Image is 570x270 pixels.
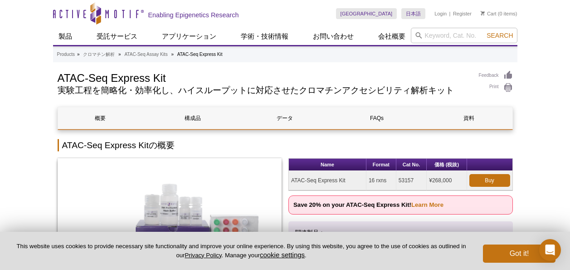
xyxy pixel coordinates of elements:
button: cookie settings [260,251,305,259]
a: ATAC-Seq Assay Kits [124,50,167,59]
button: Search [484,31,516,40]
td: 53157 [396,171,427,190]
th: Format [366,159,396,171]
li: » [77,52,80,57]
li: » [118,52,121,57]
h1: ATAC-Seq Express Kit [58,70,470,84]
td: ¥268,000 [427,171,467,190]
a: Feedback [479,70,513,80]
button: Got it! [483,245,555,263]
a: 構成品 [150,107,235,129]
a: アプリケーション [156,28,222,45]
a: Print [479,83,513,93]
a: Learn More [411,201,443,208]
th: Cat No. [396,159,427,171]
th: 価格 (税抜) [427,159,467,171]
td: 16 rxns [366,171,396,190]
a: クロマチン解析 [83,50,115,59]
a: 受託サービス [91,28,143,45]
span: Search [487,32,513,39]
a: 学術・技術情報 [235,28,294,45]
strong: Save 20% on your ATAC-Seq Express Kit! [293,201,443,208]
a: お問い合わせ [307,28,359,45]
input: Keyword, Cat. No. [411,28,517,43]
a: 日本語 [401,8,425,19]
div: Open Intercom Messenger [539,239,561,261]
h2: ATAC-Seq Express Kitの概要 [58,139,513,151]
a: データ [242,107,327,129]
a: 製品 [53,28,78,45]
a: 会社概要 [373,28,411,45]
a: FAQs [334,107,419,129]
a: [GEOGRAPHIC_DATA] [336,8,397,19]
a: Products [57,50,75,59]
a: 概要 [58,107,143,129]
p: 関連製品： [295,228,506,237]
h2: Enabling Epigenetics Research [148,11,239,19]
th: Name [289,159,366,171]
a: Privacy Policy [185,252,221,259]
a: 資料 [426,107,512,129]
a: Register [453,10,472,17]
a: Login [434,10,447,17]
li: ATAC-Seq Express Kit [177,52,223,57]
a: Buy [469,174,510,187]
li: » [171,52,174,57]
td: ATAC-Seq Express Kit [289,171,366,190]
a: Cart [481,10,497,17]
h2: 実験工程を簡略化・効率化し、ハイスループットに対応させたクロマチンアクセシビリティ解析キット [58,86,470,95]
p: This website uses cookies to provide necessary site functionality and improve your online experie... [15,242,468,260]
li: | [449,8,451,19]
li: (0 items) [481,8,517,19]
img: Your Cart [481,11,485,15]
